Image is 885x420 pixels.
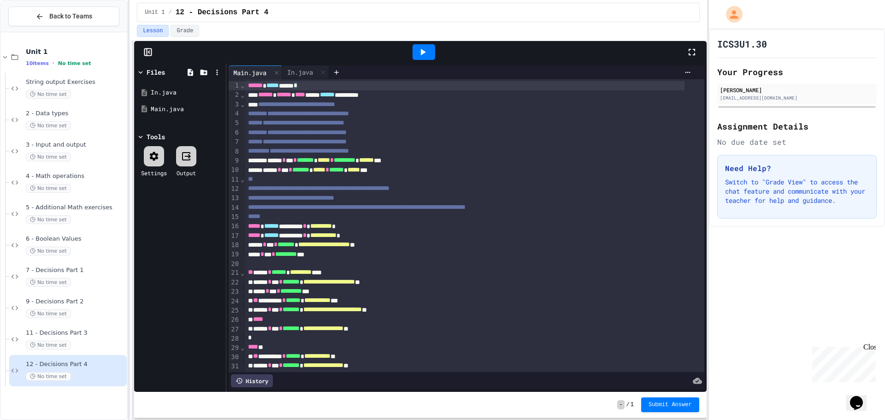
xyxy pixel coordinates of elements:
[846,383,876,411] iframe: chat widget
[141,169,167,177] div: Settings
[229,287,240,296] div: 23
[631,401,634,408] span: 1
[229,260,240,269] div: 20
[229,353,240,362] div: 30
[617,400,624,409] span: -
[151,88,223,97] div: In.java
[229,184,240,194] div: 12
[240,269,245,277] span: Fold line
[26,215,71,224] span: No time set
[229,334,240,343] div: 28
[26,372,71,381] span: No time set
[26,184,71,193] span: No time set
[229,194,240,203] div: 13
[717,136,877,148] div: No due date set
[26,341,71,349] span: No time set
[229,81,240,90] div: 1
[229,137,240,147] div: 7
[26,298,125,306] span: 9 - Decisions Part 2
[26,110,125,118] span: 2 - Data types
[229,297,240,306] div: 24
[283,65,329,79] div: In.java
[229,241,240,250] div: 18
[229,90,240,100] div: 2
[229,128,240,137] div: 6
[229,343,240,353] div: 29
[725,163,869,174] h3: Need Help?
[229,203,240,213] div: 14
[240,176,245,183] span: Fold line
[26,235,125,243] span: 6 - Boolean Values
[240,344,245,351] span: Fold line
[4,4,64,59] div: Chat with us now!Close
[26,309,71,318] span: No time set
[229,109,240,118] div: 4
[720,95,874,101] div: [EMAIL_ADDRESS][DOMAIN_NAME]
[283,67,318,77] div: In.java
[717,65,877,78] h2: Your Progress
[176,7,269,18] span: 12 - Decisions Part 4
[177,169,196,177] div: Output
[717,120,877,133] h2: Assignment Details
[229,250,240,259] div: 19
[229,100,240,109] div: 3
[229,372,240,381] div: 32
[168,9,171,16] span: /
[26,172,125,180] span: 4 - Math operations
[229,147,240,156] div: 8
[8,6,119,26] button: Back to Teams
[229,156,240,166] div: 9
[231,374,273,387] div: History
[229,231,240,241] div: 17
[26,90,71,99] span: No time set
[229,278,240,287] div: 22
[229,118,240,128] div: 5
[229,306,240,315] div: 25
[26,78,125,86] span: String output Exercises
[26,60,49,66] span: 10 items
[147,67,165,77] div: Files
[240,82,245,89] span: Fold line
[137,25,169,37] button: Lesson
[229,175,240,184] div: 11
[147,132,165,142] div: Tools
[49,12,92,21] span: Back to Teams
[26,47,125,56] span: Unit 1
[26,153,71,161] span: No time set
[720,86,874,94] div: [PERSON_NAME]
[26,278,71,287] span: No time set
[649,401,692,408] span: Submit Answer
[626,401,630,408] span: /
[717,37,767,50] h1: ICS3U1.30
[229,65,283,79] div: Main.java
[26,204,125,212] span: 5 - Additional Math exercises
[151,105,223,114] div: Main.java
[240,91,245,99] span: Fold line
[171,25,199,37] button: Grade
[26,247,71,255] span: No time set
[229,222,240,231] div: 16
[229,315,240,325] div: 26
[240,101,245,108] span: Fold line
[53,59,54,67] span: •
[229,362,240,371] div: 31
[229,166,240,175] div: 10
[26,121,71,130] span: No time set
[808,343,876,382] iframe: chat widget
[229,325,240,334] div: 27
[725,177,869,205] p: Switch to "Grade View" to access the chat feature and communicate with your teacher for help and ...
[716,4,745,25] div: My Account
[26,141,125,149] span: 3 - Input and output
[229,213,240,222] div: 15
[58,60,91,66] span: No time set
[26,329,125,337] span: 11 - Decisions Part 3
[641,397,699,412] button: Submit Answer
[229,268,240,278] div: 21
[26,361,125,368] span: 12 - Decisions Part 4
[229,68,271,77] div: Main.java
[145,9,165,16] span: Unit 1
[26,266,125,274] span: 7 - Decisions Part 1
